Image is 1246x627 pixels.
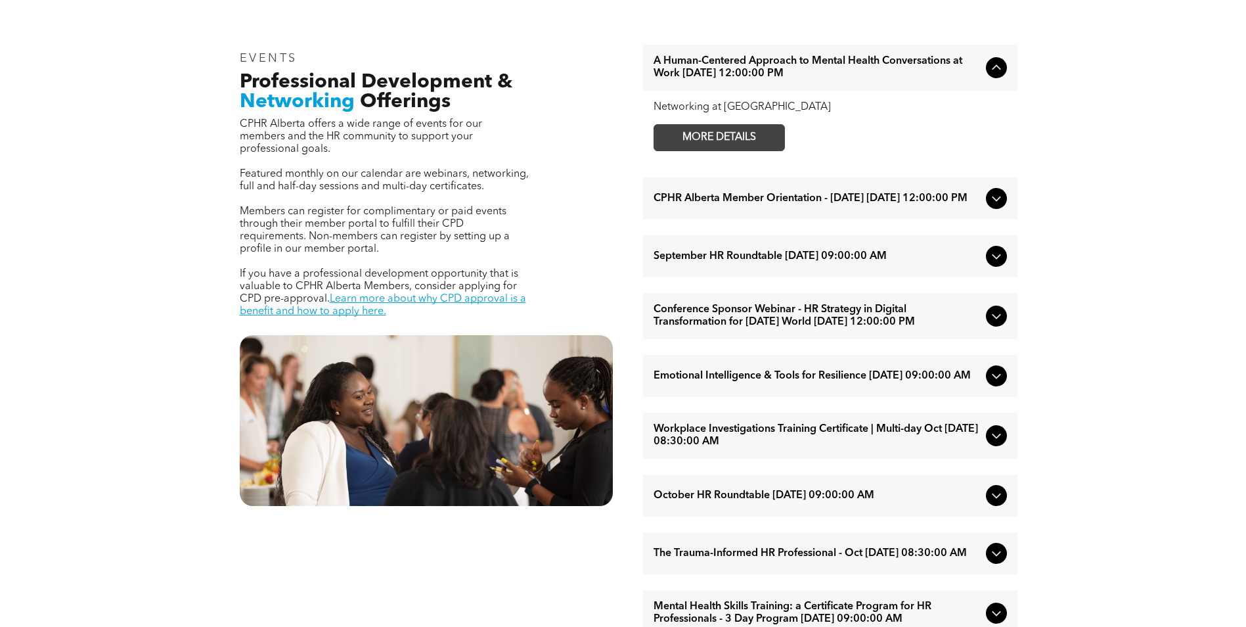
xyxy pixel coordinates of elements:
a: MORE DETAILS [654,124,785,151]
span: Offerings [360,92,451,112]
span: Professional Development & [240,72,512,92]
span: Members can register for complimentary or paid events through their member portal to fulfill thei... [240,206,510,254]
span: A Human-Centered Approach to Mental Health Conversations at Work [DATE] 12:00:00 PM [654,55,981,80]
span: Networking [240,92,355,112]
span: Featured monthly on our calendar are webinars, networking, full and half-day sessions and multi-d... [240,169,529,192]
div: Networking at [GEOGRAPHIC_DATA] [654,101,1007,114]
span: October HR Roundtable [DATE] 09:00:00 AM [654,490,981,502]
span: CPHR Alberta offers a wide range of events for our members and the HR community to support your p... [240,119,482,154]
span: Workplace Investigations Training Certificate | Multi-day Oct [DATE] 08:30:00 AM [654,423,981,448]
span: Mental Health Skills Training: a Certificate Program for HR Professionals - 3 Day Program [DATE] ... [654,601,981,626]
span: September HR Roundtable [DATE] 09:00:00 AM [654,250,981,263]
span: MORE DETAILS [667,125,771,151]
span: CPHR Alberta Member Orientation - [DATE] [DATE] 12:00:00 PM [654,193,981,205]
span: The Trauma-Informed HR Professional - Oct [DATE] 08:30:00 AM [654,547,981,560]
span: EVENTS [240,53,298,64]
a: Learn more about why CPD approval is a benefit and how to apply here. [240,294,526,317]
span: Conference Sponsor Webinar - HR Strategy in Digital Transformation for [DATE] World [DATE] 12:00:... [654,304,981,329]
span: Emotional Intelligence & Tools for Resilience [DATE] 09:00:00 AM [654,370,981,383]
span: If you have a professional development opportunity that is valuable to CPHR Alberta Members, cons... [240,269,518,304]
